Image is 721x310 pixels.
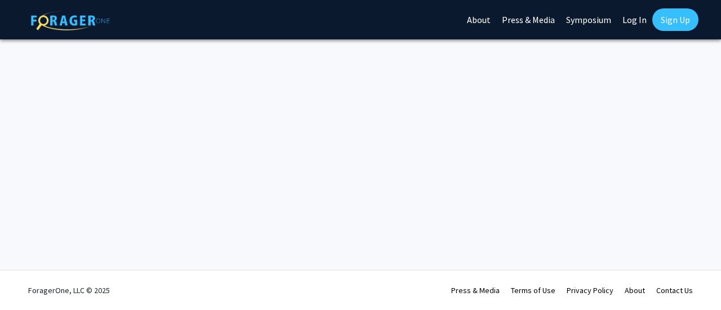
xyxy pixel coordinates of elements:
a: Sign Up [652,8,698,31]
div: ForagerOne, LLC © 2025 [28,271,110,310]
a: Terms of Use [511,285,555,295]
img: ForagerOne Logo [31,11,110,30]
a: Privacy Policy [567,285,613,295]
a: About [625,285,645,295]
a: Press & Media [451,285,500,295]
a: Contact Us [656,285,693,295]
